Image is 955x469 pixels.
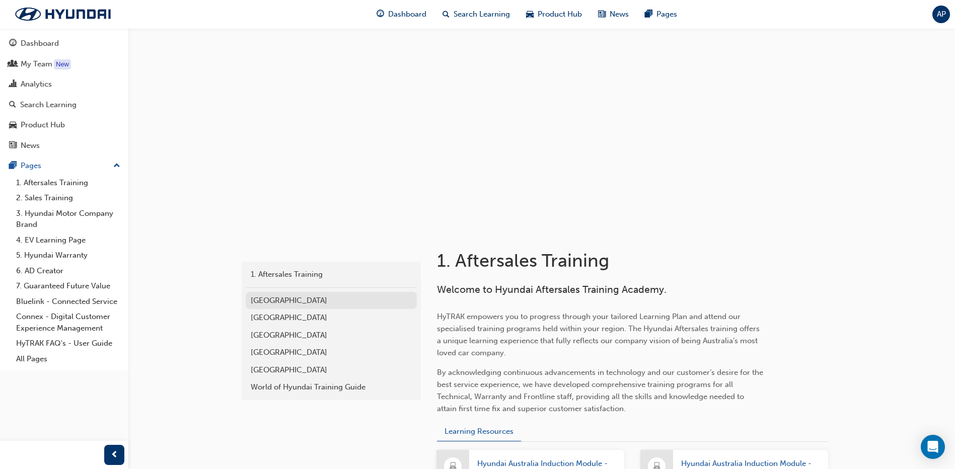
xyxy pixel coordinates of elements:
button: Pages [4,157,124,175]
div: Search Learning [20,99,77,111]
div: 1. Aftersales Training [251,269,412,280]
a: HyTRAK FAQ's - User Guide [12,336,124,351]
a: [GEOGRAPHIC_DATA] [246,292,417,309]
span: news-icon [598,8,606,21]
span: guage-icon [377,8,384,21]
span: Welcome to Hyundai Aftersales Training Academy. [437,284,667,295]
a: [GEOGRAPHIC_DATA] [246,309,417,327]
span: car-icon [526,8,534,21]
button: DashboardMy TeamAnalyticsSearch LearningProduct HubNews [4,32,124,157]
span: prev-icon [111,449,118,461]
span: Dashboard [388,9,426,20]
div: Pages [21,160,41,172]
button: Learning Resources [437,422,521,442]
span: AP [937,9,946,20]
img: Trak [5,4,121,25]
a: search-iconSearch Learning [434,4,518,25]
a: Analytics [4,75,124,94]
span: Search Learning [454,9,510,20]
a: 6. AD Creator [12,263,124,279]
span: car-icon [9,121,17,130]
a: 7. Guaranteed Future Value [12,278,124,294]
a: News [4,136,124,155]
a: Bluelink - Connected Service [12,294,124,309]
a: 2. Sales Training [12,190,124,206]
div: Analytics [21,79,52,90]
span: HyTRAK empowers you to progress through your tailored Learning Plan and attend our specialised tr... [437,312,762,357]
span: people-icon [9,60,17,69]
span: search-icon [443,8,450,21]
a: My Team [4,55,124,73]
a: news-iconNews [590,4,637,25]
span: Pages [656,9,677,20]
span: News [610,9,629,20]
a: car-iconProduct Hub [518,4,590,25]
h1: 1. Aftersales Training [437,250,767,272]
a: pages-iconPages [637,4,685,25]
span: guage-icon [9,39,17,48]
a: [GEOGRAPHIC_DATA] [246,344,417,361]
div: [GEOGRAPHIC_DATA] [251,347,412,358]
span: pages-icon [645,8,652,21]
a: 3. Hyundai Motor Company Brand [12,206,124,232]
div: Product Hub [21,119,65,131]
div: World of Hyundai Training Guide [251,381,412,393]
span: up-icon [113,160,120,173]
a: [GEOGRAPHIC_DATA] [246,361,417,379]
div: My Team [21,58,52,70]
a: All Pages [12,351,124,367]
a: 5. Hyundai Warranty [12,248,124,263]
span: search-icon [9,101,16,110]
span: chart-icon [9,80,17,89]
a: Connex - Digital Customer Experience Management [12,309,124,336]
a: Search Learning [4,96,124,114]
div: [GEOGRAPHIC_DATA] [251,295,412,306]
div: [GEOGRAPHIC_DATA] [251,364,412,376]
span: pages-icon [9,162,17,171]
div: Dashboard [21,38,59,49]
div: Tooltip anchor [54,59,71,69]
div: [GEOGRAPHIC_DATA] [251,312,412,324]
a: 1. Aftersales Training [246,266,417,283]
div: Open Intercom Messenger [921,435,945,459]
button: AP [932,6,950,23]
span: Product Hub [538,9,582,20]
a: Dashboard [4,34,124,53]
span: By acknowledging continuous advancements in technology and our customer’s desire for the best ser... [437,368,765,413]
span: news-icon [9,141,17,150]
a: 4. EV Learning Page [12,232,124,248]
a: 1. Aftersales Training [12,175,124,191]
a: guage-iconDashboard [369,4,434,25]
div: News [21,140,40,151]
a: [GEOGRAPHIC_DATA] [246,327,417,344]
a: World of Hyundai Training Guide [246,378,417,396]
div: [GEOGRAPHIC_DATA] [251,330,412,341]
a: Product Hub [4,116,124,134]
